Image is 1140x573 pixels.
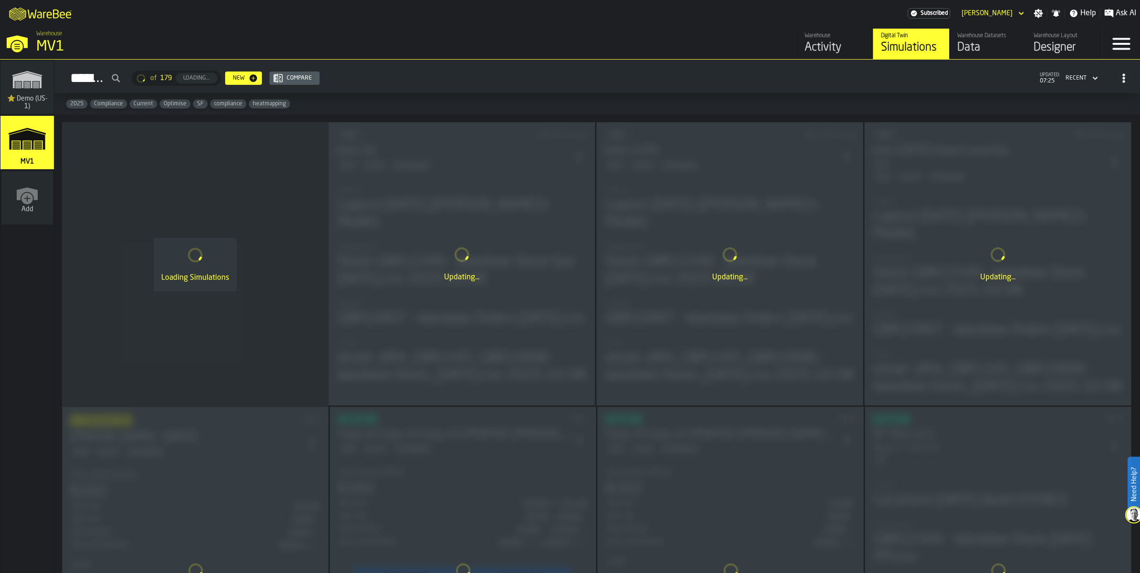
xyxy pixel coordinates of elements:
div: DropdownMenuValue-4 [1062,72,1100,84]
a: link-to-/wh/i/3ccf57d1-1e0c-4a81-a3bb-c2011c5f0d50/settings/billing [908,8,950,19]
span: updated: [1040,72,1060,78]
span: 2025 [66,101,87,107]
label: button-toggle-Menu [1102,29,1140,59]
div: Loading Simulations [161,272,229,284]
a: link-to-/wh/i/3ccf57d1-1e0c-4a81-a3bb-c2011c5f0d50/simulations [873,29,949,59]
div: Warehouse Layout [1034,32,1094,39]
button: button-Compare [269,72,320,85]
div: Updating... [872,272,1123,283]
span: ⭐ Demo (US-1) [4,95,50,110]
a: link-to-/wh/new [1,171,53,226]
span: Compliance [90,101,127,107]
div: ButtonLoadMore-Loading...-Prev-First-Last [128,71,225,86]
span: 07:25 [1040,78,1060,84]
div: Compare [283,75,316,82]
div: Digital Twin [881,32,942,39]
a: link-to-/wh/i/3ccf57d1-1e0c-4a81-a3bb-c2011c5f0d50/simulations [0,116,54,171]
div: Data [957,40,1018,55]
div: Loading... [179,75,214,82]
div: DropdownMenuValue-Jules McBlain [958,8,1026,19]
label: button-toggle-Settings [1030,9,1047,18]
div: Updating... [604,272,855,283]
label: button-toggle-Notifications [1047,9,1065,18]
div: ItemListCard-DashboardItemContainer [328,122,595,406]
label: button-toggle-Ask AI [1100,8,1140,19]
span: Add [21,205,33,213]
div: Activity [805,40,865,55]
div: MV1 [36,38,294,55]
span: 179 [160,74,172,82]
span: Current [130,101,157,107]
div: ItemListCard-DashboardItemContainer [596,122,863,406]
span: Ask AI [1116,8,1136,19]
div: DropdownMenuValue-Jules McBlain [962,10,1013,17]
a: link-to-/wh/i/3ccf57d1-1e0c-4a81-a3bb-c2011c5f0d50/feed/ [797,29,873,59]
div: Simulations [881,40,942,55]
div: Designer [1034,40,1094,55]
h2: button-Simulations [54,60,1140,93]
span: MV1 [19,158,36,165]
button: button-New [225,72,262,85]
div: DropdownMenuValue-4 [1066,75,1087,82]
span: Help [1080,8,1096,19]
span: compliance [210,101,246,107]
span: of [150,74,156,82]
a: link-to-/wh/i/103622fe-4b04-4da1-b95f-2619b9c959cc/simulations [0,61,54,116]
div: ItemListCard-DashboardItemContainer [864,122,1131,406]
span: heatmapping [249,101,290,107]
div: New [229,75,249,82]
span: Warehouse [36,31,62,37]
div: Menu Subscription [908,8,950,19]
button: button-Loading... [176,73,218,83]
div: ItemListCard- [62,122,328,407]
div: Warehouse Datasets [957,32,1018,39]
div: Updating... [336,272,587,283]
label: button-toggle-Help [1065,8,1100,19]
span: SF [193,101,207,107]
a: link-to-/wh/i/3ccf57d1-1e0c-4a81-a3bb-c2011c5f0d50/designer [1026,29,1102,59]
a: link-to-/wh/i/3ccf57d1-1e0c-4a81-a3bb-c2011c5f0d50/data [949,29,1026,59]
span: Subscribed [921,10,948,17]
label: Need Help? [1129,458,1139,511]
div: Warehouse [805,32,865,39]
span: Optimise [160,101,190,107]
